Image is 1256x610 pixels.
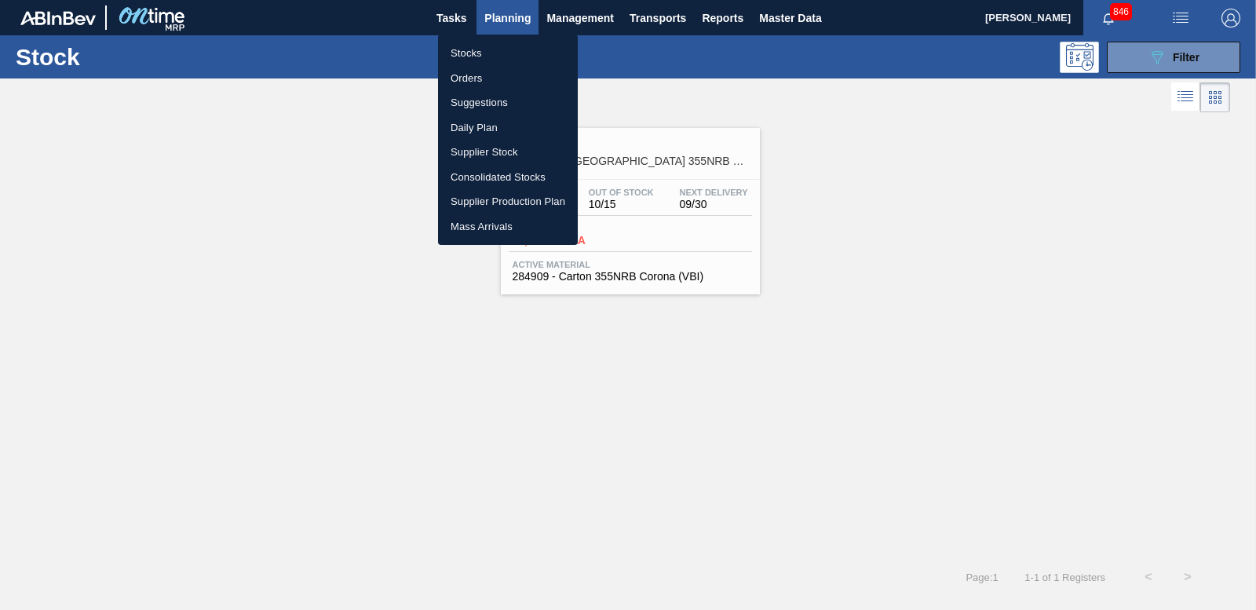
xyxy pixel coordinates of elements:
a: Mass Arrivals [438,214,578,239]
a: Orders [438,66,578,91]
a: Supplier Production Plan [438,189,578,214]
a: Daily Plan [438,115,578,141]
a: Stocks [438,41,578,66]
a: Supplier Stock [438,140,578,165]
a: Consolidated Stocks [438,165,578,190]
a: Suggestions [438,90,578,115]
